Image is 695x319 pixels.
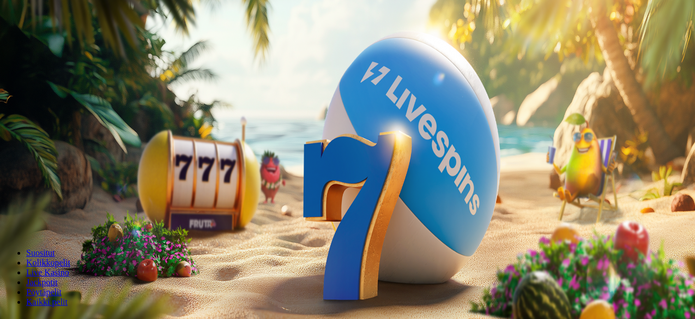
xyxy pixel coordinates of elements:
[26,258,70,267] a: Kolikkopelit
[26,287,62,297] span: Pöytäpelit
[26,278,58,287] a: Jackpotit
[26,268,69,277] a: Live Kasino
[26,248,55,257] a: Suositut
[26,297,68,306] span: Kaikki pelit
[4,230,691,307] nav: Lobby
